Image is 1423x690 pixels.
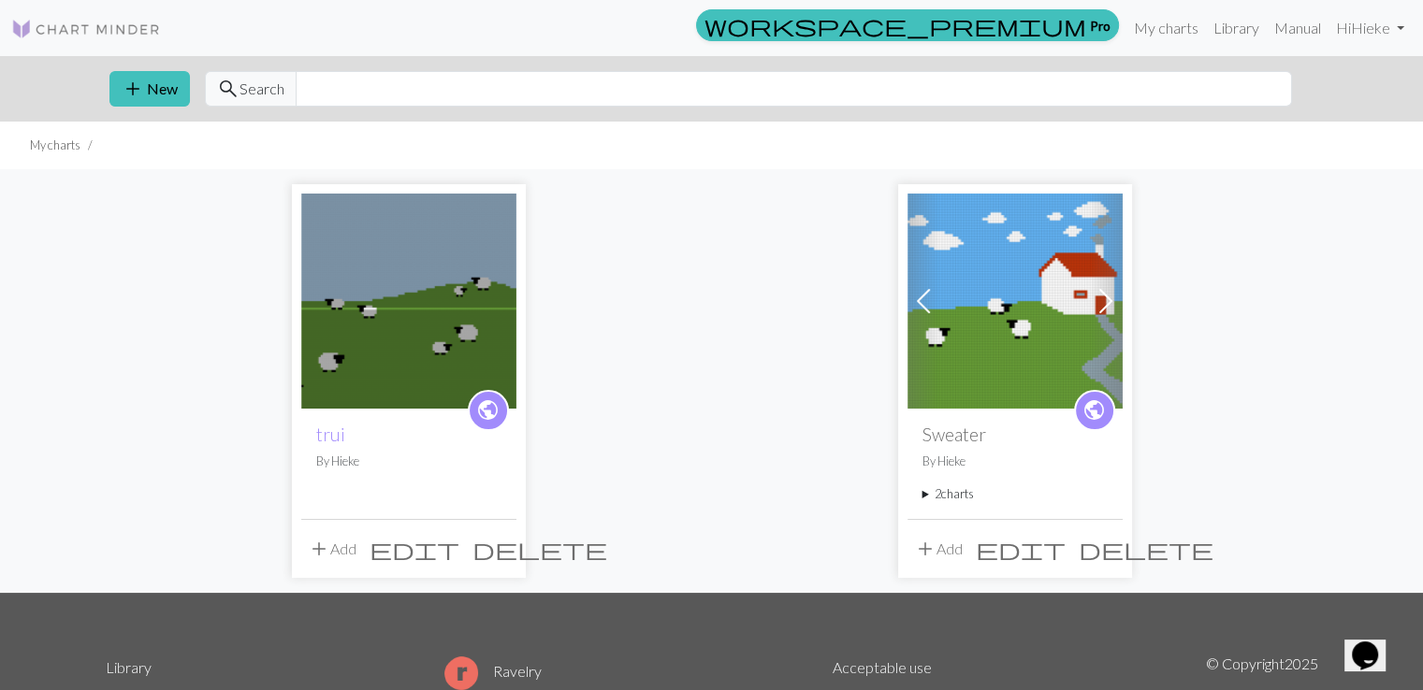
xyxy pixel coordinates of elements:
a: public [1074,390,1115,431]
i: public [1082,392,1106,429]
button: Edit [969,531,1072,567]
button: New [109,71,190,107]
i: public [476,392,500,429]
a: Acceptable use [833,658,932,676]
h2: Sweater [922,424,1108,445]
span: public [476,395,500,424]
a: Library [106,658,152,676]
a: Library [1206,9,1267,47]
span: edit [976,536,1066,562]
p: By Hieke [316,453,501,470]
a: Sweater [908,290,1123,308]
iframe: chat widget [1344,615,1404,671]
span: Search [240,78,284,100]
button: Delete [1072,531,1220,567]
img: Ravelry logo [444,656,478,690]
button: Delete [466,531,614,567]
button: Add [301,531,363,567]
p: By Hieke [922,453,1108,470]
span: delete [472,536,607,562]
a: trui [316,424,345,445]
i: Edit [370,538,459,560]
span: delete [1079,536,1213,562]
span: add [122,76,144,102]
span: workspace_premium [704,12,1086,38]
span: add [308,536,330,562]
a: My charts [1126,9,1206,47]
img: Logo [11,18,161,40]
span: search [217,76,240,102]
a: Ravelry [444,662,542,680]
a: public [468,390,509,431]
a: Pro [696,9,1119,41]
img: trui [301,194,516,409]
span: add [914,536,937,562]
li: My charts [30,137,80,154]
i: Edit [976,538,1066,560]
img: Sweater [908,194,1123,409]
summary: 2charts [922,485,1108,503]
a: HiHieke [1329,9,1412,47]
span: edit [370,536,459,562]
a: trui [301,290,516,308]
button: Edit [363,531,466,567]
span: public [1082,395,1106,424]
button: Add [908,531,969,567]
a: Manual [1267,9,1329,47]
